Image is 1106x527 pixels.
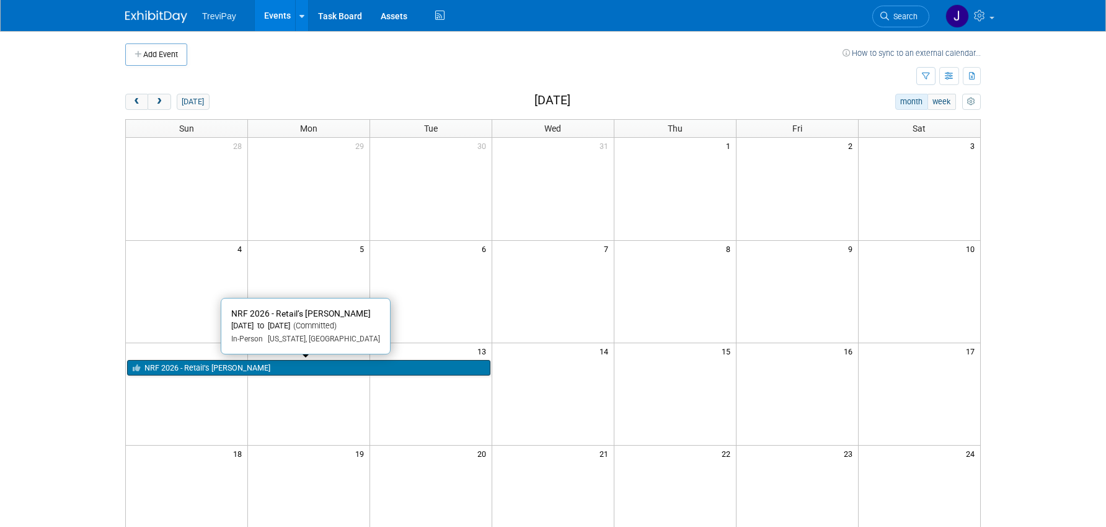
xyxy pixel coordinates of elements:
[792,124,802,133] span: Fri
[603,241,614,256] span: 7
[945,4,969,28] img: Jim Salerno
[125,94,148,110] button: prev
[969,138,980,153] span: 3
[965,241,980,256] span: 10
[843,343,858,359] span: 16
[476,138,492,153] span: 30
[127,360,490,376] a: NRF 2026 - Retail’s [PERSON_NAME]
[476,446,492,461] span: 20
[263,335,380,343] span: [US_STATE], [GEOGRAPHIC_DATA]
[476,343,492,359] span: 13
[354,138,369,153] span: 29
[889,12,918,21] span: Search
[720,343,736,359] span: 15
[965,446,980,461] span: 24
[927,94,956,110] button: week
[965,343,980,359] span: 17
[847,138,858,153] span: 2
[913,124,926,133] span: Sat
[236,241,247,256] span: 4
[895,94,928,110] button: month
[872,6,929,27] a: Search
[847,241,858,256] span: 9
[179,124,194,133] span: Sun
[598,446,614,461] span: 21
[231,321,380,331] div: [DATE] to [DATE]
[598,138,614,153] span: 31
[424,124,438,133] span: Tue
[125,43,187,66] button: Add Event
[544,124,561,133] span: Wed
[232,138,247,153] span: 28
[668,124,683,133] span: Thu
[534,94,570,107] h2: [DATE]
[177,94,210,110] button: [DATE]
[720,446,736,461] span: 22
[290,321,337,330] span: (Committed)
[725,138,736,153] span: 1
[358,241,369,256] span: 5
[354,446,369,461] span: 19
[231,335,263,343] span: In-Person
[202,11,236,21] span: TreviPay
[725,241,736,256] span: 8
[962,94,981,110] button: myCustomButton
[232,446,247,461] span: 18
[148,94,170,110] button: next
[300,124,317,133] span: Mon
[598,343,614,359] span: 14
[231,309,371,318] span: NRF 2026 - Retail’s [PERSON_NAME]
[843,446,858,461] span: 23
[843,48,981,58] a: How to sync to an external calendar...
[967,98,975,106] i: Personalize Calendar
[125,11,187,23] img: ExhibitDay
[480,241,492,256] span: 6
